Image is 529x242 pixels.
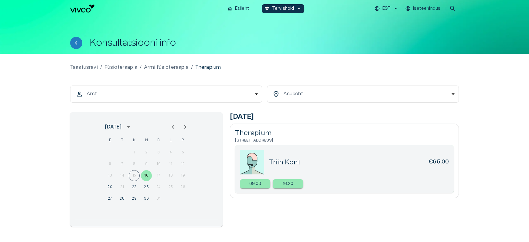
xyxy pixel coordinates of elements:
div: 09:00 [240,179,270,188]
button: 22 [129,182,140,193]
span: location_on [272,90,280,98]
div: 16:30 [273,179,303,188]
button: 23 [141,182,152,193]
p: Tervishoid [272,5,294,12]
a: Armi füsioteraapia [144,64,189,71]
span: home [227,6,233,11]
span: kolmapäev [129,134,140,146]
p: / [100,64,102,71]
p: Therapium [195,64,221,71]
span: neljapäev [141,134,152,146]
p: / [140,64,142,71]
p: Esileht [235,5,249,12]
div: [DATE] [105,123,121,131]
button: Iseteenindus [404,4,442,13]
span: keyboard_arrow_down [296,6,302,11]
h5: [DATE] [230,112,459,121]
button: EST [374,4,399,13]
p: 16:30 [283,181,294,187]
button: 27 [104,193,115,204]
a: Navigate to homepage [70,5,222,12]
h6: [STREET_ADDRESS] [235,138,454,143]
button: homeEsileht [225,4,252,13]
span: ecg_heart [264,6,270,11]
button: 20 [104,182,115,193]
button: 30 [141,193,152,204]
button: 16 [141,170,152,181]
button: Tagasi [70,37,82,49]
span: esmaspäev [104,134,115,146]
p: Iseteenindus [413,5,440,12]
img: Viveo logo [70,5,94,12]
a: Taastusravi [70,64,98,71]
button: 28 [117,193,128,204]
button: Next month [179,121,191,133]
button: ecg_heartTervishoidkeyboard_arrow_down [262,4,305,13]
img: doctorPlaceholder-zWS651l2.jpeg [240,150,264,174]
a: Select new timeslot for rescheduling [240,179,270,188]
p: EST [382,5,391,12]
span: person [76,90,83,98]
p: / [191,64,193,71]
span: teisipäev [117,134,128,146]
a: Füsioteraapia [104,64,137,71]
span: search [449,5,456,12]
button: open search modal [447,2,459,15]
h6: €65.00 [428,158,449,167]
span: laupäev [165,134,176,146]
span: reede [153,134,164,146]
h5: Therapium [235,129,454,138]
span: pühapäev [177,134,188,146]
p: 09:00 [249,181,261,187]
button: calendar view is open, switch to year view [123,122,134,132]
h1: Konsultatsiooni info [90,37,176,48]
a: Select new timeslot for rescheduling [273,179,303,188]
h5: Triin Kont [269,158,301,167]
button: 29 [129,193,140,204]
